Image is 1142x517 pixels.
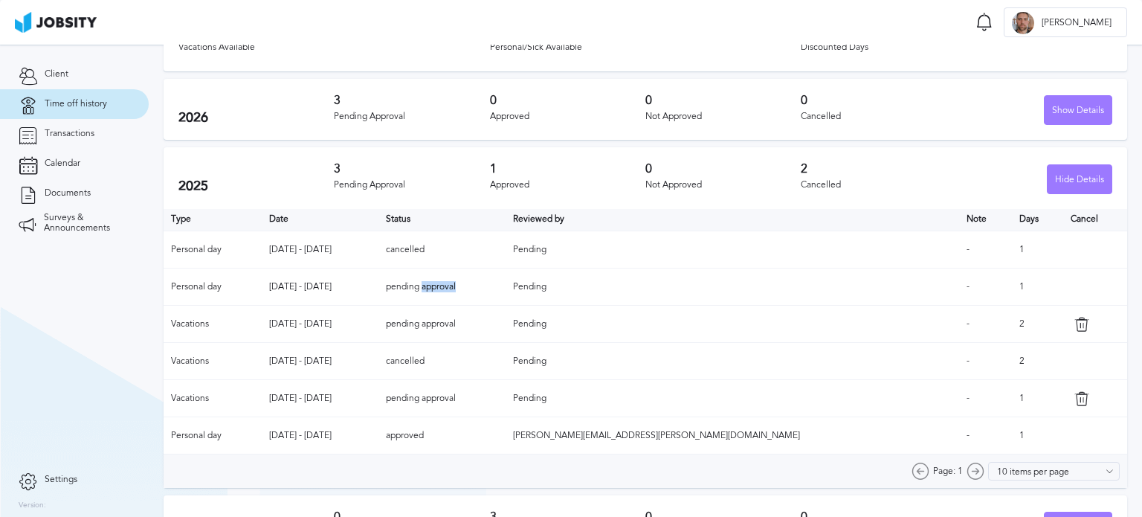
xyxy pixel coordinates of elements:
[334,180,489,190] div: Pending Approval
[490,162,645,176] h3: 1
[801,180,956,190] div: Cancelled
[262,269,378,306] td: [DATE] - [DATE]
[1044,95,1112,125] button: Show Details
[15,12,97,33] img: ab4bad089aa723f57921c736e9817d99.png
[801,94,956,107] h3: 0
[1012,380,1063,417] td: 1
[967,393,970,403] span: -
[490,94,645,107] h3: 0
[801,162,956,176] h3: 2
[933,466,963,477] span: Page: 1
[334,94,489,107] h3: 3
[513,356,546,366] span: Pending
[378,231,506,269] td: cancelled
[967,318,970,329] span: -
[334,162,489,176] h3: 3
[262,380,378,417] td: [DATE] - [DATE]
[645,180,801,190] div: Not Approved
[262,417,378,455] td: [DATE] - [DATE]
[378,343,506,380] td: cancelled
[334,112,489,122] div: Pending Approval
[1063,209,1127,231] th: Cancel
[1012,306,1063,343] td: 2
[967,281,970,292] span: -
[45,188,91,199] span: Documents
[1012,343,1063,380] td: 2
[164,417,262,455] td: Personal day
[490,180,645,190] div: Approved
[1012,231,1063,269] td: 1
[378,209,506,231] th: Toggle SortBy
[645,162,801,176] h3: 0
[490,112,645,122] div: Approved
[967,244,970,254] span: -
[164,209,262,231] th: Type
[378,269,506,306] td: pending approval
[967,430,970,440] span: -
[1012,209,1063,231] th: Days
[45,69,68,80] span: Client
[164,380,262,417] td: Vacations
[801,42,1112,53] div: Discounted Days
[378,380,506,417] td: pending approval
[1045,96,1112,126] div: Show Details
[1012,12,1034,34] div: A
[513,393,546,403] span: Pending
[378,417,506,455] td: approved
[378,306,506,343] td: pending approval
[178,179,334,194] h2: 2025
[19,501,46,510] label: Version:
[513,430,800,440] span: [PERSON_NAME][EMAIL_ADDRESS][PERSON_NAME][DOMAIN_NAME]
[1012,269,1063,306] td: 1
[262,209,378,231] th: Toggle SortBy
[262,231,378,269] td: [DATE] - [DATE]
[45,158,80,169] span: Calendar
[262,306,378,343] td: [DATE] - [DATE]
[645,94,801,107] h3: 0
[513,318,546,329] span: Pending
[164,306,262,343] td: Vacations
[164,343,262,380] td: Vacations
[178,42,490,53] div: Vacations Available
[1012,417,1063,455] td: 1
[645,112,801,122] div: Not Approved
[1034,18,1119,28] span: [PERSON_NAME]
[262,343,378,380] td: [DATE] - [DATE]
[44,213,130,234] span: Surveys & Announcements
[178,110,334,126] h2: 2026
[1047,164,1112,194] button: Hide Details
[506,209,959,231] th: Toggle SortBy
[45,99,107,109] span: Time off history
[164,269,262,306] td: Personal day
[1004,7,1127,37] button: A[PERSON_NAME]
[1048,165,1112,195] div: Hide Details
[164,231,262,269] td: Personal day
[801,112,956,122] div: Cancelled
[959,209,1012,231] th: Toggle SortBy
[967,356,970,366] span: -
[513,244,546,254] span: Pending
[45,475,77,485] span: Settings
[490,42,801,53] div: Personal/Sick Available
[45,129,94,139] span: Transactions
[513,281,546,292] span: Pending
